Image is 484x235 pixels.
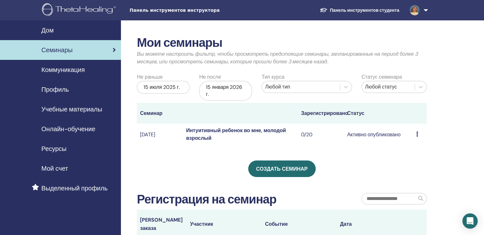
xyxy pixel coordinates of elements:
div: Открытый Интерком Мессенджер [462,213,478,229]
font: Дом [41,26,54,34]
font: Учебные материалы [41,105,102,113]
font: Любой статус [365,83,397,90]
font: Тип курса [262,74,284,80]
font: Коммуникация [41,66,85,74]
font: Панель инструментов студента [330,7,399,13]
font: Регистрация на семинар [137,191,276,207]
a: Панель инструментов студента [315,4,404,16]
font: Зарегистрировано [301,110,348,117]
font: Создать семинар [256,166,308,172]
font: Ресурсы [41,145,67,153]
font: Семинары [41,46,73,54]
font: Семинар [140,110,162,117]
font: Событие [265,221,288,227]
font: 15 января 2026 г. [206,84,242,97]
font: 15 июля 2025 г. [144,84,179,90]
font: Дата [340,221,352,227]
font: Статус семинара [361,74,402,80]
font: 0/20 [301,131,312,138]
font: Онлайн-обучение [41,125,95,133]
img: graduation-cap-white.svg [320,7,327,13]
a: Создать семинар [248,160,316,177]
font: Статус [347,110,364,117]
font: [DATE] [140,131,155,138]
font: Не после [199,74,221,80]
font: Вы можете настроить фильтр, чтобы просмотреть предстоящие семинары, запланированные на период бол... [137,51,418,65]
font: Выделенный профиль [41,184,108,192]
font: Участник [190,221,213,227]
a: Интуитивный ребенок во мне, молодой взрослый [186,127,286,141]
font: Профиль [41,85,69,94]
font: Активно опубликовано [347,131,401,138]
font: Не раньше [137,74,163,80]
img: logo.png [42,3,118,18]
font: Мой счет [41,164,68,173]
font: Мои семинары [137,35,222,51]
font: [PERSON_NAME] заказа [140,217,183,231]
font: Панель инструментов инструктора [130,8,220,13]
font: Любой тип [265,83,290,90]
img: default.jpg [410,5,420,15]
